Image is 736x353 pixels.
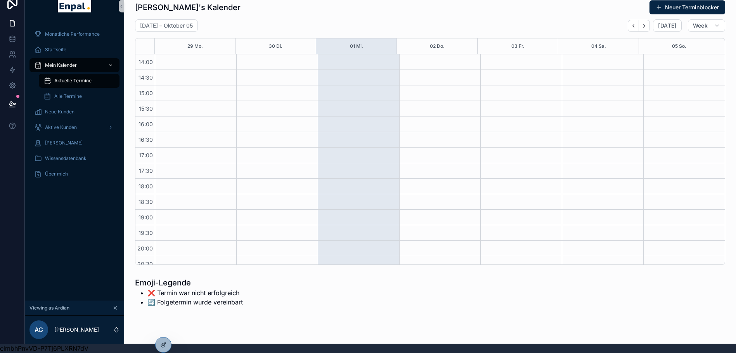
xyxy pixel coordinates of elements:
span: 14:30 [137,74,155,81]
a: Monatliche Performance [29,27,119,41]
li: ❌ Termin war nicht erfolgreich [147,288,243,297]
a: Mein Kalender [29,58,119,72]
span: Aktive Kunden [45,124,77,130]
span: Startseite [45,47,66,53]
span: [DATE] [658,22,676,29]
button: Back [628,20,639,32]
span: Monatliche Performance [45,31,100,37]
a: Aktuelle Termine [39,74,119,88]
a: [PERSON_NAME] [29,136,119,150]
h2: [DATE] – Oktober 05 [140,22,193,30]
a: Aktive Kunden [29,120,119,134]
button: Neuer Terminblocker [649,0,725,14]
button: 30 Di. [269,38,282,54]
a: Wissensdatenbank [29,151,119,165]
span: 19:00 [137,214,155,221]
span: 17:00 [137,152,155,158]
a: Alle Termine [39,89,119,103]
span: AG [35,325,43,334]
a: Neue Kunden [29,105,119,119]
span: Alle Termine [54,93,82,99]
span: Neue Kunden [45,109,74,115]
button: 01 Mi. [350,38,363,54]
span: [PERSON_NAME] [45,140,83,146]
span: Aktuelle Termine [54,78,92,84]
span: 14:00 [137,59,155,65]
span: 16:30 [137,136,155,143]
button: 29 Mo. [187,38,203,54]
span: Mein Kalender [45,62,77,68]
span: 16:00 [137,121,155,127]
span: Wissensdatenbank [45,155,87,162]
span: 20:30 [135,261,155,267]
span: Über mich [45,171,68,177]
button: Next [639,20,650,32]
button: 03 Fr. [511,38,525,54]
span: 15:30 [137,105,155,112]
li: 🔄️ Folgetermin wurde vereinbart [147,297,243,307]
span: Week [693,22,708,29]
span: 19:30 [137,230,155,236]
span: 20:00 [135,245,155,252]
span: Viewing as Ardian [29,305,69,311]
h1: [PERSON_NAME]'s Kalender [135,2,241,13]
button: 02 Do. [430,38,445,54]
button: Week [688,19,725,32]
a: Startseite [29,43,119,57]
div: scrollable content [25,22,124,191]
p: [PERSON_NAME] [54,326,99,334]
button: 04 Sa. [591,38,606,54]
button: 05 So. [672,38,686,54]
span: 17:30 [137,167,155,174]
a: Über mich [29,167,119,181]
h1: Emoji-Legende [135,277,243,288]
span: 18:30 [137,198,155,205]
span: 15:00 [137,90,155,96]
button: [DATE] [653,19,681,32]
span: 18:00 [137,183,155,190]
